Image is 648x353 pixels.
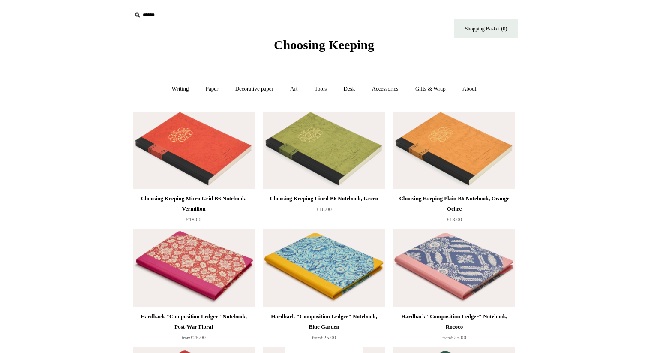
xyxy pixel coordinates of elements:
[182,334,206,341] span: £25.00
[447,216,462,223] span: £18.00
[263,112,385,189] img: Choosing Keeping Lined B6 Notebook, Green
[135,193,252,214] div: Choosing Keeping Micro Grid B6 Notebook, Vermilion
[198,78,226,100] a: Paper
[442,335,451,340] span: from
[186,216,201,223] span: £18.00
[454,19,518,38] a: Shopping Basket (0)
[263,112,385,189] a: Choosing Keeping Lined B6 Notebook, Green Choosing Keeping Lined B6 Notebook, Green
[396,311,513,332] div: Hardback "Composition Ledger" Notebook, Rococo
[133,311,255,347] a: Hardback "Composition Ledger" Notebook, Post-War Floral from£25.00
[442,334,466,341] span: £25.00
[393,112,515,189] a: Choosing Keeping Plain B6 Notebook, Orange Ochre Choosing Keeping Plain B6 Notebook, Orange Ochre
[455,78,484,100] a: About
[133,229,255,307] img: Hardback "Composition Ledger" Notebook, Post-War Floral
[263,229,385,307] a: Hardback "Composition Ledger" Notebook, Blue Garden Hardback "Composition Ledger" Notebook, Blue ...
[133,229,255,307] a: Hardback "Composition Ledger" Notebook, Post-War Floral Hardback "Composition Ledger" Notebook, P...
[265,193,383,204] div: Choosing Keeping Lined B6 Notebook, Green
[133,112,255,189] a: Choosing Keeping Micro Grid B6 Notebook, Vermilion Choosing Keeping Micro Grid B6 Notebook, Vermi...
[228,78,281,100] a: Decorative paper
[135,311,252,332] div: Hardback "Composition Ledger" Notebook, Post-War Floral
[364,78,406,100] a: Accessories
[274,45,374,51] a: Choosing Keeping
[393,193,515,229] a: Choosing Keeping Plain B6 Notebook, Orange Ochre £18.00
[182,335,190,340] span: from
[312,334,336,341] span: £25.00
[396,193,513,214] div: Choosing Keeping Plain B6 Notebook, Orange Ochre
[393,229,515,307] a: Hardback "Composition Ledger" Notebook, Rococo Hardback "Composition Ledger" Notebook, Rococo
[282,78,305,100] a: Art
[393,112,515,189] img: Choosing Keeping Plain B6 Notebook, Orange Ochre
[393,311,515,347] a: Hardback "Composition Ledger" Notebook, Rococo from£25.00
[312,335,321,340] span: from
[408,78,453,100] a: Gifts & Wrap
[393,229,515,307] img: Hardback "Composition Ledger" Notebook, Rococo
[263,229,385,307] img: Hardback "Composition Ledger" Notebook, Blue Garden
[164,78,197,100] a: Writing
[133,193,255,229] a: Choosing Keeping Micro Grid B6 Notebook, Vermilion £18.00
[336,78,363,100] a: Desk
[274,38,374,52] span: Choosing Keeping
[265,311,383,332] div: Hardback "Composition Ledger" Notebook, Blue Garden
[263,311,385,347] a: Hardback "Composition Ledger" Notebook, Blue Garden from£25.00
[316,206,332,212] span: £18.00
[307,78,335,100] a: Tools
[133,112,255,189] img: Choosing Keeping Micro Grid B6 Notebook, Vermilion
[263,193,385,229] a: Choosing Keeping Lined B6 Notebook, Green £18.00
